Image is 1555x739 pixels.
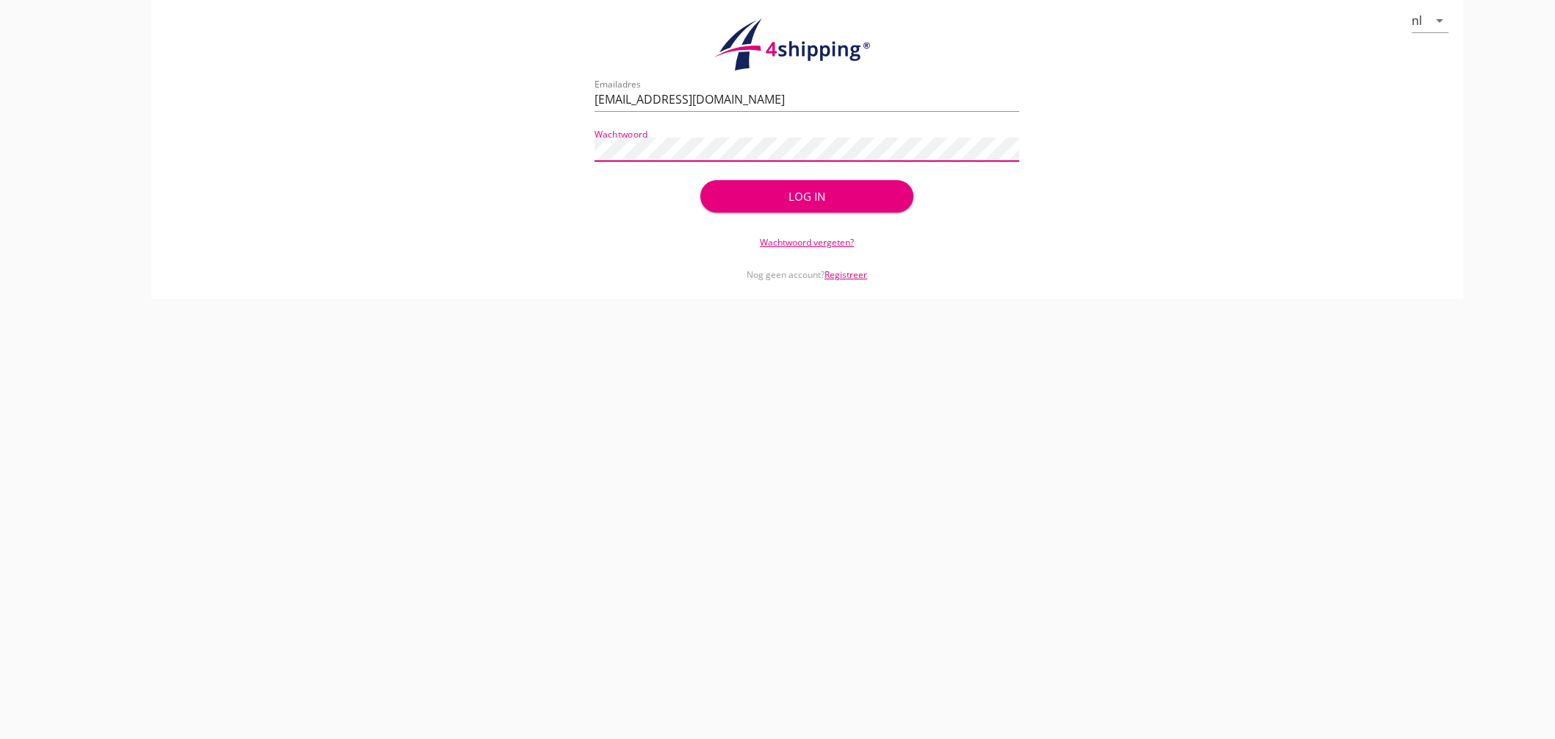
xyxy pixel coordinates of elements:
[724,188,889,205] div: Log in
[595,249,1020,282] div: Nog geen account?
[1431,12,1448,29] i: arrow_drop_down
[760,236,854,249] a: Wachtwoord vergeten?
[700,180,913,213] button: Log in
[1412,14,1422,27] div: nl
[595,88,1020,111] input: Emailadres
[711,18,902,72] img: logo.1f945f1d.svg
[825,268,867,281] a: Registreer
